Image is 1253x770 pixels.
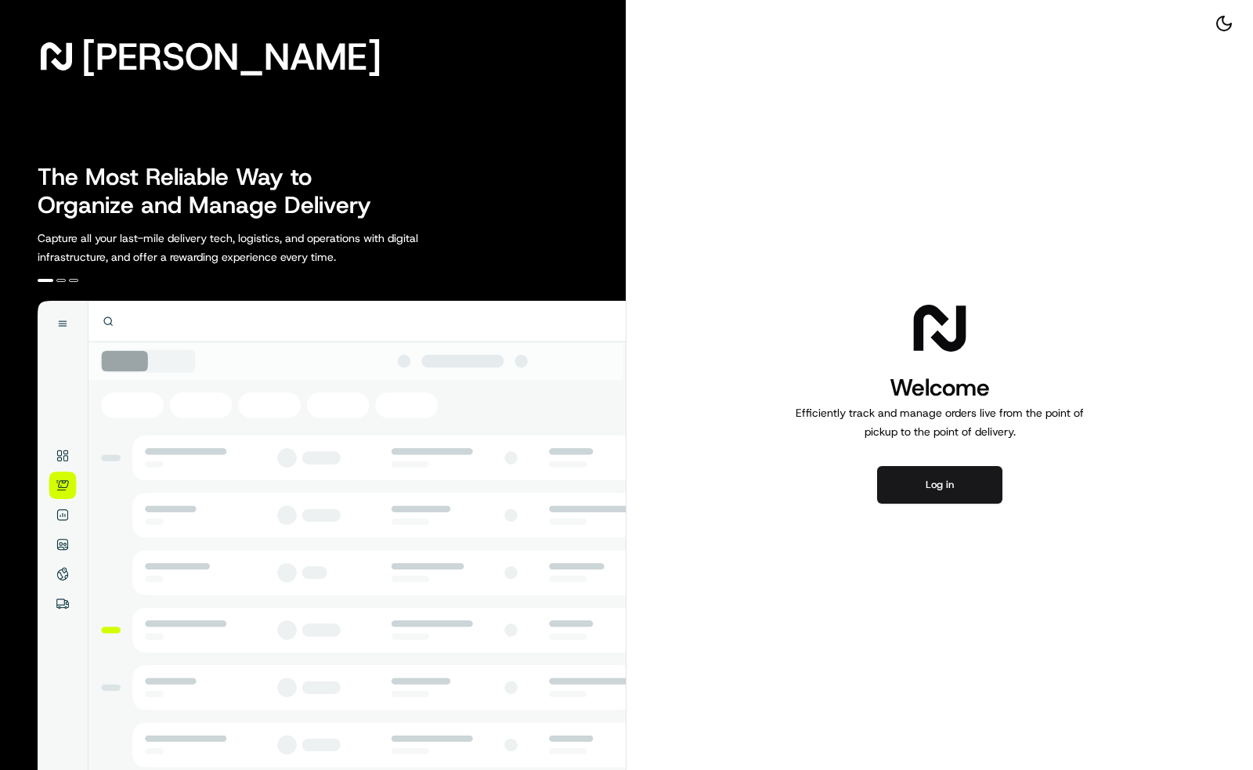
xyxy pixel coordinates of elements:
p: Efficiently track and manage orders live from the point of pickup to the point of delivery. [789,403,1090,441]
h2: The Most Reliable Way to Organize and Manage Delivery [38,163,388,219]
p: Capture all your last-mile delivery tech, logistics, and operations with digital infrastructure, ... [38,229,489,266]
span: [PERSON_NAME] [81,41,381,72]
button: Log in [877,466,1002,504]
h1: Welcome [789,372,1090,403]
